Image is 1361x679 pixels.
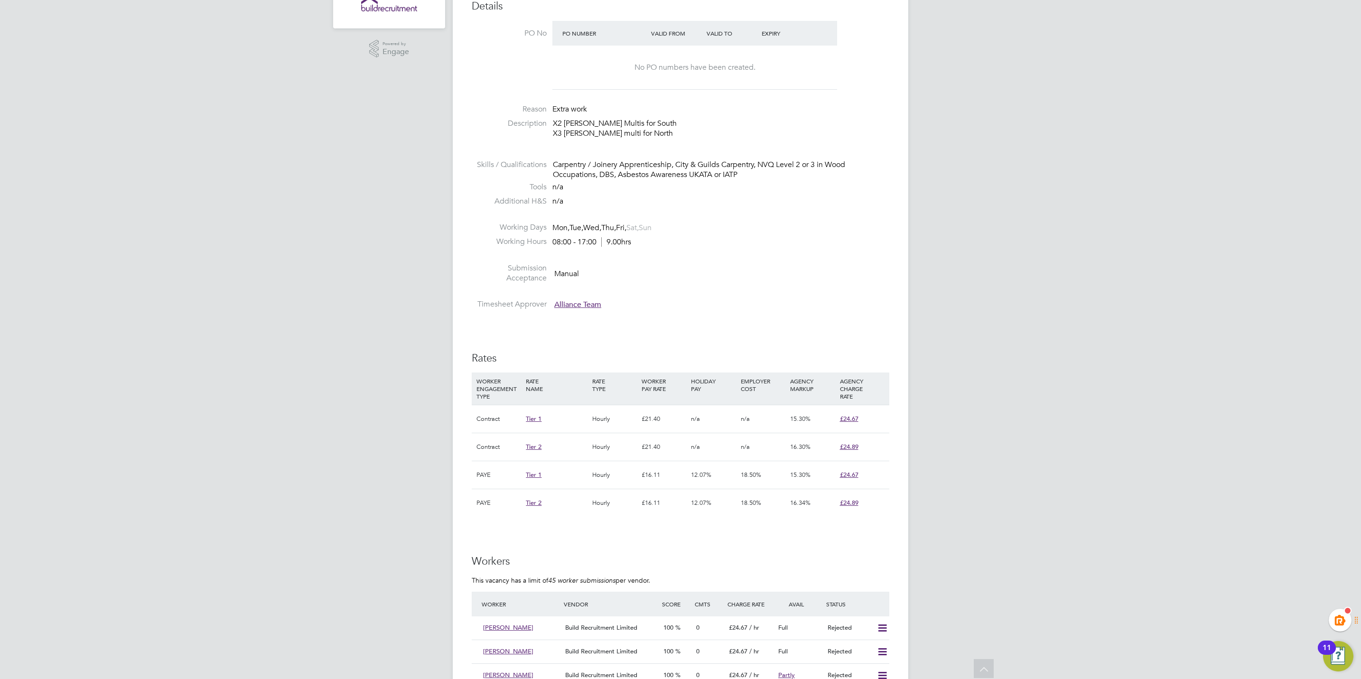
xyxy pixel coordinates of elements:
[479,595,561,613] div: Worker
[472,160,547,170] label: Skills / Qualifications
[472,223,547,233] label: Working Days
[483,647,533,655] span: [PERSON_NAME]
[774,595,824,613] div: Avail
[696,671,699,679] span: 0
[523,372,589,397] div: RATE NAME
[474,372,523,405] div: WORKER ENGAGEMENT TYPE
[741,415,750,423] span: n/a
[691,415,700,423] span: n/a
[472,104,547,114] label: Reason
[474,433,523,461] div: Contract
[692,595,725,613] div: Cmts
[738,372,788,397] div: EMPLOYER COST
[729,647,747,655] span: £24.67
[472,182,547,192] label: Tools
[840,499,858,507] span: £24.89
[526,499,541,507] span: Tier 2
[554,269,579,278] span: Manual
[474,489,523,517] div: PAYE
[382,48,409,56] span: Engage
[590,405,639,433] div: Hourly
[749,623,759,632] span: / hr
[601,237,631,247] span: 9.00hrs
[553,160,889,180] div: Carpentry / Joinery Apprenticeship, City & Guilds Carpentry, NVQ Level 2 or 3 in Wood Occupations...
[639,461,689,489] div: £16.11
[649,25,704,42] div: Valid From
[696,647,699,655] span: 0
[483,623,533,632] span: [PERSON_NAME]
[554,300,601,309] span: Alliance Team
[639,489,689,517] div: £16.11
[663,647,673,655] span: 100
[474,405,523,433] div: Contract
[749,647,759,655] span: / hr
[483,671,533,679] span: [PERSON_NAME]
[616,223,626,233] span: Fri,
[790,415,811,423] span: 15.30%
[552,196,563,206] span: n/a
[778,647,788,655] span: Full
[663,623,673,632] span: 100
[472,196,547,206] label: Additional H&S
[696,623,699,632] span: 0
[552,104,587,114] span: Extra work
[639,433,689,461] div: £21.40
[704,25,760,42] div: Valid To
[778,623,788,632] span: Full
[824,620,873,636] div: Rejected
[472,237,547,247] label: Working Hours
[840,443,858,451] span: £24.89
[526,415,541,423] span: Tier 1
[565,647,637,655] span: Build Recruitment Limited
[561,595,660,613] div: Vendor
[565,623,637,632] span: Build Recruitment Limited
[741,499,761,507] span: 18.50%
[790,499,811,507] span: 16.34%
[472,576,889,585] p: This vacancy has a limit of per vendor.
[824,595,889,613] div: Status
[552,237,631,247] div: 08:00 - 17:00
[824,644,873,660] div: Rejected
[663,671,673,679] span: 100
[590,372,639,397] div: RATE TYPE
[472,299,547,309] label: Timesheet Approver
[1323,648,1331,660] div: 11
[565,671,637,679] span: Build Recruitment Limited
[639,372,689,397] div: WORKER PAY RATE
[790,443,811,451] span: 16.30%
[788,372,837,397] div: AGENCY MARKUP
[790,471,811,479] span: 15.30%
[601,223,616,233] span: Thu,
[526,443,541,451] span: Tier 2
[472,28,547,38] label: PO No
[472,352,889,365] h3: Rates
[660,595,692,613] div: Score
[552,182,563,192] span: n/a
[472,119,547,129] label: Description
[553,119,889,139] p: X2 [PERSON_NAME] Multis for South X3 [PERSON_NAME] multi for North
[590,489,639,517] div: Hourly
[840,471,858,479] span: £24.67
[369,40,410,58] a: Powered byEngage
[691,443,700,451] span: n/a
[1323,641,1353,671] button: Open Resource Center, 11 new notifications
[562,63,828,73] div: No PO numbers have been created.
[691,471,711,479] span: 12.07%
[729,623,747,632] span: £24.67
[778,671,795,679] span: Partly
[725,595,774,613] div: Charge Rate
[759,25,815,42] div: Expiry
[590,433,639,461] div: Hourly
[741,443,750,451] span: n/a
[639,223,652,233] span: Sun
[569,223,583,233] span: Tue,
[729,671,747,679] span: £24.67
[472,555,889,568] h3: Workers
[626,223,639,233] span: Sat,
[583,223,601,233] span: Wed,
[560,25,649,42] div: PO Number
[838,372,887,405] div: AGENCY CHARGE RATE
[749,671,759,679] span: / hr
[689,372,738,397] div: HOLIDAY PAY
[474,461,523,489] div: PAYE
